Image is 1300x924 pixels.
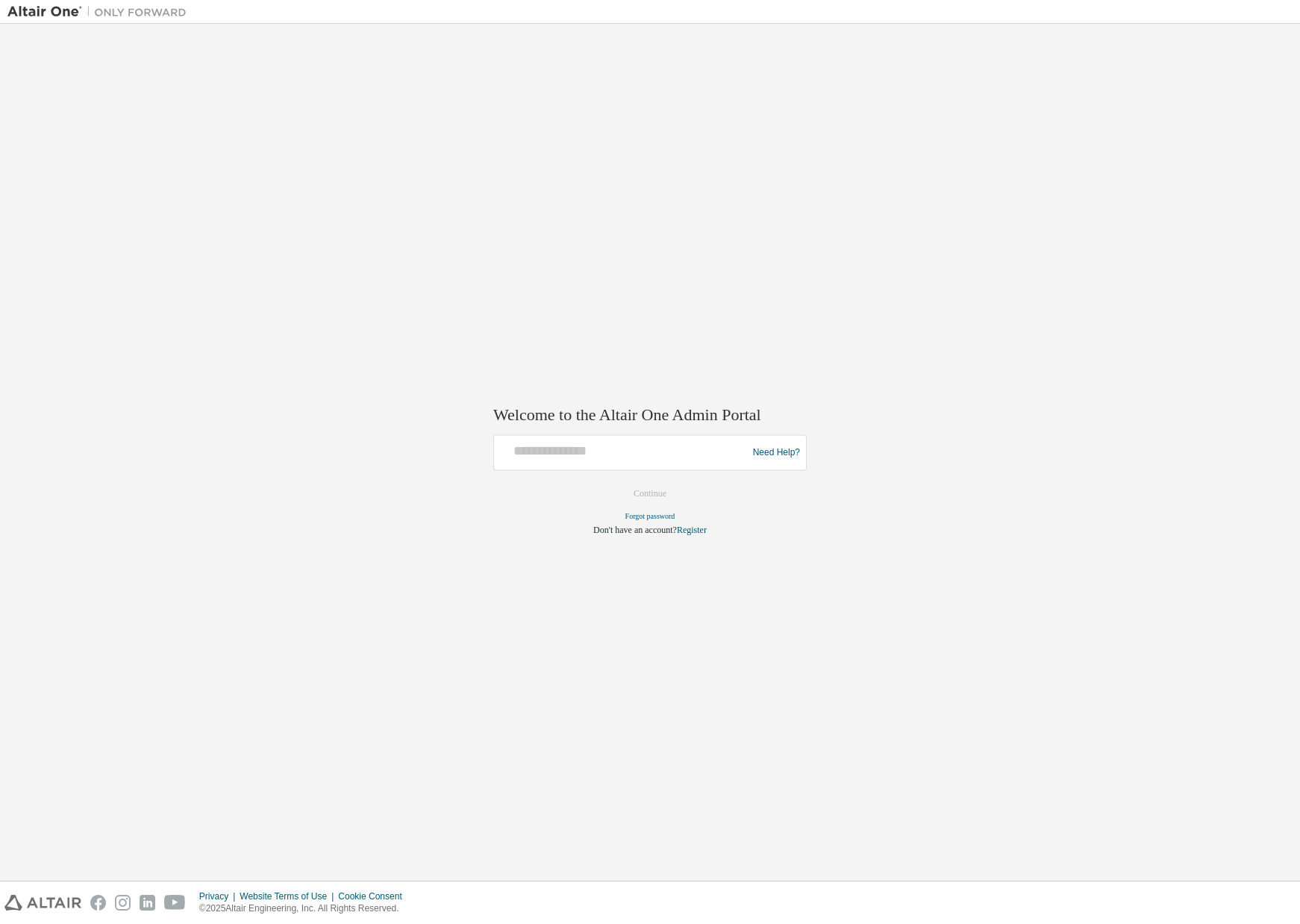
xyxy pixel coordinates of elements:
[338,890,410,902] div: Cookie Consent
[4,895,81,911] img: altair_logo.svg
[140,895,155,911] img: linkedin.svg
[199,890,240,902] div: Privacy
[677,525,707,536] a: Register
[115,895,131,911] img: instagram.svg
[625,513,675,521] a: Forgot password
[240,890,338,902] div: Website Terms of Use
[753,452,800,453] a: Need Help?
[164,895,186,911] img: youtube.svg
[493,405,807,425] h2: Welcome to the Altair One Admin Portal
[7,4,194,19] img: Altair One
[90,895,106,911] img: facebook.svg
[199,902,411,915] p: © 2025 Altair Engineering, Inc. All Rights Reserved.
[593,525,677,536] span: Don't have an account?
